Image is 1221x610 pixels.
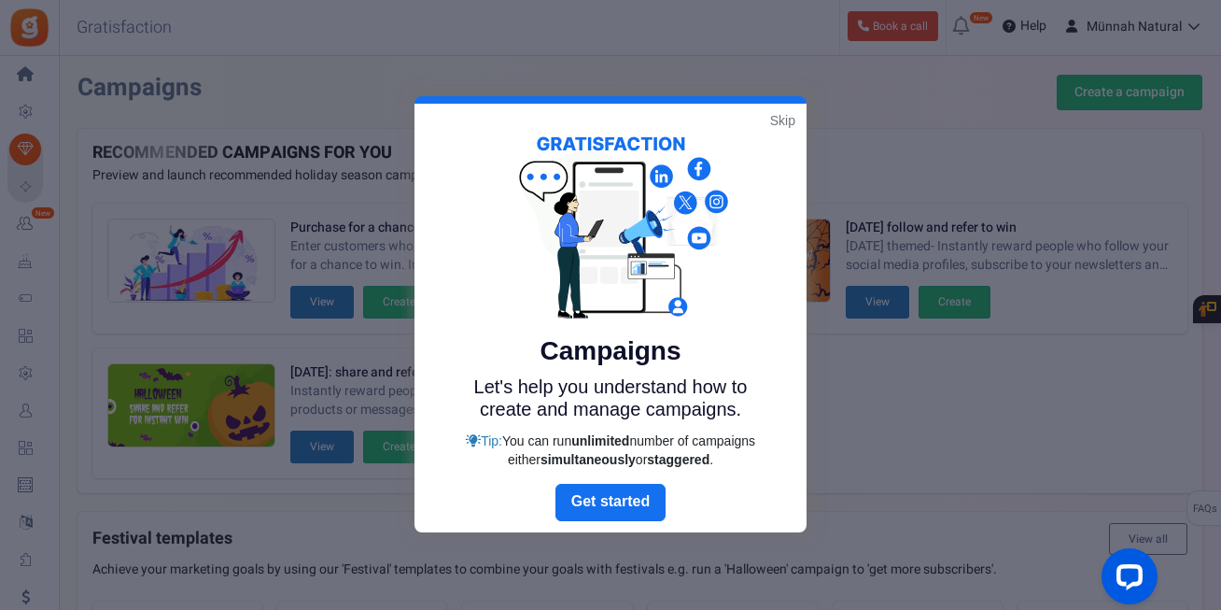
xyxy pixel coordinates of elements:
[770,111,795,130] a: Skip
[555,484,666,521] a: Next
[502,433,755,467] span: You can run number of campaigns either or .
[456,336,765,366] h5: Campaigns
[456,432,765,469] div: Tip:
[571,433,629,448] strong: unlimited
[647,452,709,467] strong: staggered
[456,376,765,420] p: Let's help you understand how to create and manage campaigns.
[540,452,636,467] strong: simultaneously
